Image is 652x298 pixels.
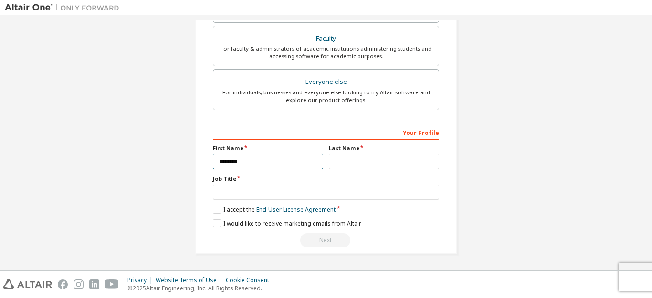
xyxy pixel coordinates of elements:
img: linkedin.svg [89,279,99,289]
img: youtube.svg [105,279,119,289]
div: Read and acccept EULA to continue [213,233,439,247]
label: First Name [213,144,323,152]
a: End-User License Agreement [256,206,336,214]
img: Altair One [5,3,124,12]
div: Faculty [219,32,433,45]
p: © 2025 Altair Engineering, Inc. All Rights Reserved. [127,284,275,292]
div: For individuals, businesses and everyone else looking to try Altair software and explore our prod... [219,89,433,104]
label: Last Name [329,144,439,152]
div: Privacy [127,277,156,284]
div: Everyone else [219,75,433,89]
label: I would like to receive marketing emails from Altair [213,219,361,227]
div: Cookie Consent [226,277,275,284]
div: Website Terms of Use [156,277,226,284]
div: Your Profile [213,124,439,140]
img: altair_logo.svg [3,279,52,289]
img: facebook.svg [58,279,68,289]
label: I accept the [213,206,336,214]
div: For faculty & administrators of academic institutions administering students and accessing softwa... [219,45,433,60]
label: Job Title [213,175,439,183]
img: instagram.svg [74,279,84,289]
